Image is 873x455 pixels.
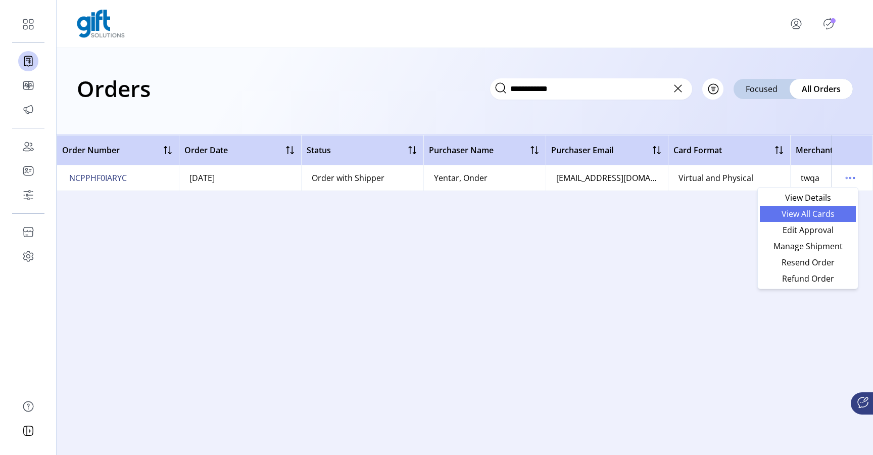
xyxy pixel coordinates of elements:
span: NCPPHF0IARYC [69,172,127,184]
td: [DATE] [179,165,301,191]
h1: Orders [77,71,151,106]
button: Publisher Panel [820,16,837,32]
div: twqa [801,172,819,184]
span: Merchant [796,144,833,156]
span: Card Format [673,144,722,156]
span: Refund Order [766,275,850,283]
span: Resend Order [766,258,850,266]
img: logo [77,10,125,38]
div: [EMAIL_ADDRESS][DOMAIN_NAME] [556,172,658,184]
span: View Details [766,194,850,202]
div: Order with Shipper [312,172,384,184]
span: Order Number [62,144,120,156]
span: Purchaser Name [429,144,494,156]
li: View All Cards [760,206,856,222]
li: Refund Order [760,270,856,287]
span: Status [307,144,331,156]
span: Order Date [184,144,228,156]
li: Manage Shipment [760,238,856,254]
li: View Details [760,190,856,206]
button: menu [842,170,858,186]
button: menu [776,12,820,36]
span: Focused [746,83,778,95]
button: Filter Button [702,78,723,100]
button: NCPPHF0IARYC [67,170,129,186]
span: All Orders [802,83,841,95]
li: Resend Order [760,254,856,270]
div: Focused [734,79,790,99]
span: Edit Approval [766,226,850,234]
span: Purchaser Email [551,144,613,156]
span: Manage Shipment [766,242,850,250]
div: Virtual and Physical [678,172,753,184]
span: View All Cards [766,210,850,218]
div: All Orders [790,79,853,99]
li: Edit Approval [760,222,856,238]
div: Yentar, Onder [434,172,488,184]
